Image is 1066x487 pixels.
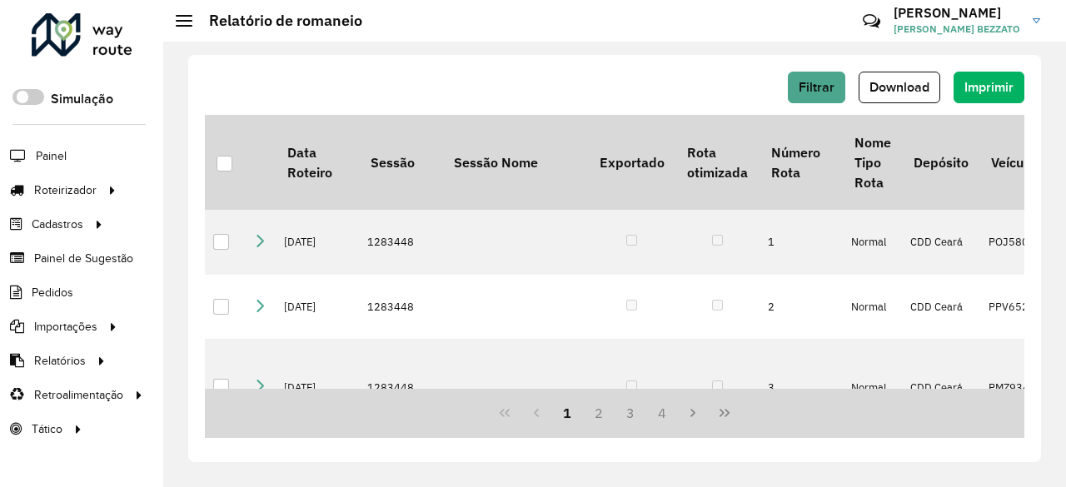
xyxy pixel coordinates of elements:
td: Normal [843,275,902,340]
td: 2 [760,275,843,340]
td: PMZ9346 [980,339,1048,435]
span: Imprimir [964,80,1014,94]
th: Sessão [359,115,442,210]
th: Data Roteiro [276,115,359,210]
th: Veículo [980,115,1048,210]
th: Sessão Nome [442,115,588,210]
label: Simulação [51,89,113,109]
th: Número Rota [760,115,843,210]
span: Filtrar [799,80,834,94]
span: [PERSON_NAME] BEZZATO [894,22,1020,37]
th: Depósito [902,115,979,210]
button: Filtrar [788,72,845,103]
span: Painel [36,147,67,165]
span: Cadastros [32,216,83,233]
button: 1 [552,397,584,429]
button: Imprimir [954,72,1024,103]
td: 1 [760,210,843,275]
span: Importações [34,318,97,335]
td: PPV6521 [980,275,1048,340]
button: Next Page [677,397,709,429]
th: Rota otimizada [675,115,759,210]
td: [DATE] [276,275,359,340]
h2: Relatório de romaneio [192,12,362,30]
td: CDD Ceará [902,339,979,435]
th: Nome Tipo Rota [843,115,902,210]
button: Download [859,72,940,103]
button: Last Page [709,397,740,429]
td: [DATE] [276,339,359,435]
span: Painel de Sugestão [34,250,133,267]
span: Retroalimentação [34,386,123,404]
td: 1283448 [359,210,442,275]
td: [DATE] [276,210,359,275]
button: 2 [583,397,615,429]
td: CDD Ceará [902,210,979,275]
button: 4 [646,397,678,429]
td: Normal [843,339,902,435]
td: 1283448 [359,339,442,435]
td: CDD Ceará [902,275,979,340]
span: Pedidos [32,284,73,301]
th: Exportado [588,115,675,210]
td: Normal [843,210,902,275]
span: Tático [32,420,62,438]
span: Roteirizador [34,181,97,199]
h3: [PERSON_NAME] [894,5,1020,21]
td: 3 [760,339,843,435]
span: Relatórios [34,352,86,370]
td: POJ5809 [980,210,1048,275]
td: 1283448 [359,275,442,340]
button: 3 [615,397,646,429]
span: Download [869,80,929,94]
a: Contato Rápido [854,3,889,39]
